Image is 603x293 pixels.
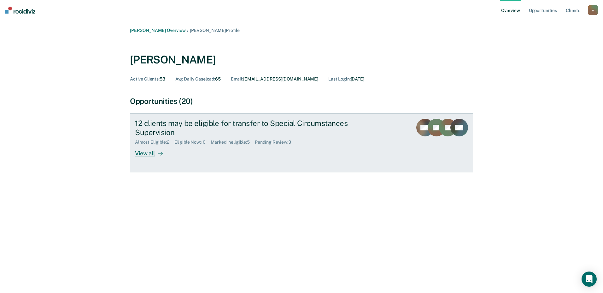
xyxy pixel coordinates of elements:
[582,272,597,287] div: Open Intercom Messenger
[328,76,350,81] span: Last Login :
[175,76,215,81] span: Avg Daily Caseload :
[130,113,473,172] a: 12 clients may be eligible for transfer to Special Circumstances SupervisionAlmost Eligible:2Elig...
[190,28,240,33] span: [PERSON_NAME] Profile
[130,97,473,106] div: Opportunities (20)
[174,140,211,145] div: Eligible Now : 10
[211,140,255,145] div: Marked Ineligible : 5
[175,76,221,82] div: 65
[588,5,598,15] button: a
[255,140,296,145] div: Pending Review : 3
[130,28,186,33] a: [PERSON_NAME] Overview
[5,7,35,14] img: Recidiviz
[130,76,160,81] span: Active Clients :
[135,140,174,145] div: Almost Eligible : 2
[231,76,318,82] div: [EMAIL_ADDRESS][DOMAIN_NAME]
[135,145,170,157] div: View all
[186,28,190,33] span: /
[328,76,364,82] div: [DATE]
[135,119,356,137] div: 12 clients may be eligible for transfer to Special Circumstances Supervision
[231,76,243,81] span: Email :
[130,76,165,82] div: 53
[130,53,216,66] div: [PERSON_NAME]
